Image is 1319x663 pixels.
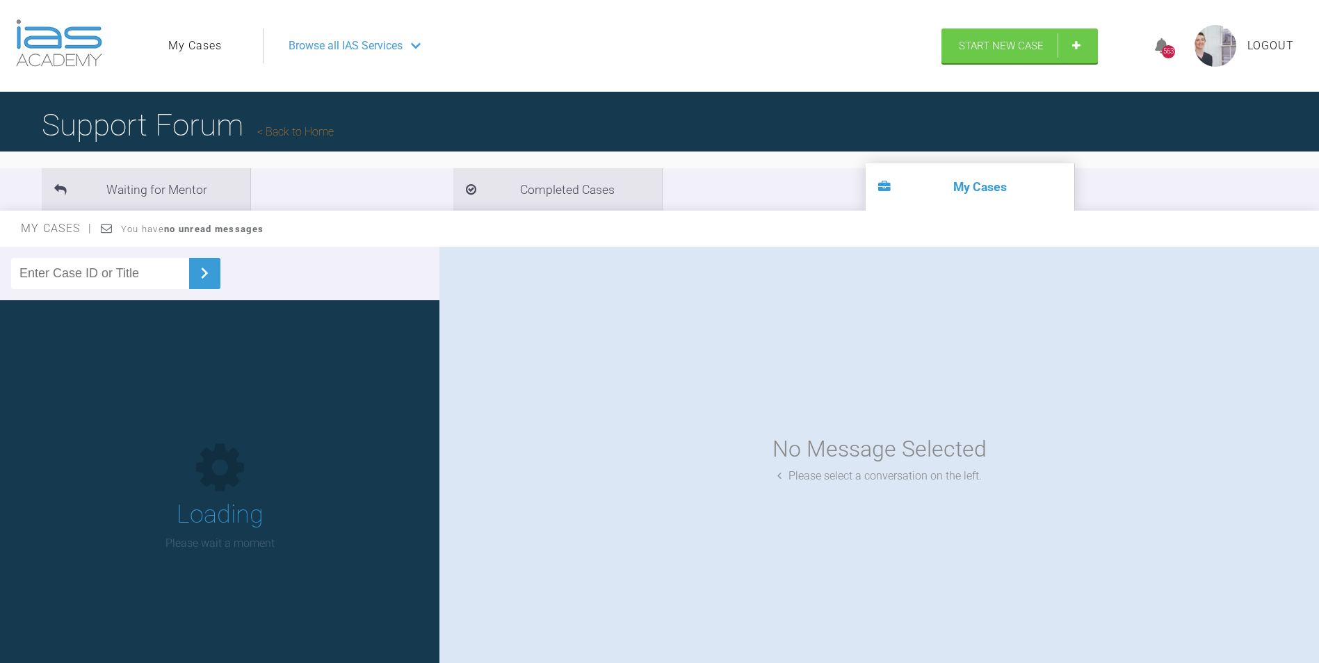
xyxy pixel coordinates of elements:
h1: Support Forum [42,101,334,149]
img: profile.png [1195,25,1236,67]
span: Start New Case [959,40,1044,52]
div: No Message Selected [772,432,987,467]
p: Please wait a moment [165,534,275,552]
a: Back to Home [257,125,334,138]
input: Enter Case ID or Title [11,258,189,289]
span: My Cases [21,222,92,235]
strong: no unread messages [164,224,264,234]
img: chevronRight.28bd32b0.svg [193,262,216,284]
div: Please select a conversation on the left. [777,467,982,485]
li: My Cases [866,163,1074,211]
div: 563 [1162,45,1175,58]
a: Logout [1247,37,1294,55]
a: Start New Case [941,28,1098,63]
a: My Cases [168,37,222,55]
h1: Loading [177,495,264,535]
li: Completed Cases [453,168,662,211]
img: logo-light.3e3ef733.png [16,19,102,67]
span: You have [121,224,264,234]
li: Waiting for Mentor [42,168,250,211]
span: Browse all IAS Services [289,37,403,55]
